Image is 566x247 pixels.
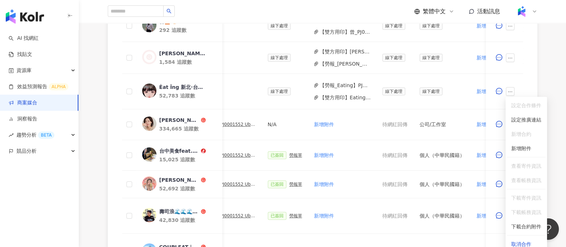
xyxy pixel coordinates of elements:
img: KOL Avatar [142,176,156,191]
span: 線下處理 [382,54,405,62]
span: message [496,181,502,187]
iframe: Help Scout Beacon - Open [537,218,559,240]
span: rise [9,133,14,138]
span: 新增備註 [476,89,497,94]
span: 線下處理 [268,54,291,62]
td: 個人（中華民國籍） [414,198,470,234]
div: 292 追蹤數 [159,27,217,34]
img: KOL Avatar [142,117,156,131]
span: 下載帳務資訊 [511,208,541,216]
button: 【雙方用印】Eating_PJ0001552 Uber Eats_costco_202506_kol口碑.pdf [320,94,371,101]
div: Êat Ïng 新北·台中·台中·高雄·宅配 美食 [159,84,206,91]
div: 勞報單 [289,182,302,187]
span: paper-clip [314,61,319,66]
span: 資源庫 [16,62,32,79]
button: 【勞報_Eating】PJ0001552 Uber Eats_costco_202506.pdf [320,81,371,89]
div: [PERSON_NAME]食物卡路里 [159,176,199,184]
div: 待網紅回傳 [382,180,408,188]
span: 繁體中文 [423,8,446,15]
span: message [496,54,502,61]
span: 活動訊息 [477,8,500,15]
button: 新增備註 [476,148,497,162]
div: PJ0001552 Uber Eats_costco_202506_活動確認單 [221,213,256,218]
span: 新增備註 [476,55,497,61]
a: 找貼文 [9,51,32,58]
span: 已簽回 [268,180,286,188]
span: 線下處理 [420,22,442,30]
span: message [496,22,502,29]
img: logo [6,9,44,24]
span: 設定合作條件 [511,101,541,109]
div: 台中美食feat.吃貨日日🦄 [159,147,199,155]
span: 線下處理 [420,54,442,62]
span: 趨勢分析 [16,127,54,143]
img: Kolr%20app%20icon%20%281%29.png [515,5,528,18]
span: 線下處理 [268,87,291,95]
span: paper-clip [314,49,319,54]
div: 42,830 追蹤數 [159,217,217,224]
span: 新增備註 [476,152,497,158]
span: 新增附件 [314,152,334,158]
span: 新增備註 [476,23,497,29]
img: KOL Avatar [142,18,156,32]
span: message [496,152,502,158]
span: 新增附件 [314,213,334,219]
div: PJ0001552 Uber Eats_costco_202506_活動確認單 [221,182,256,187]
span: 新增附件 [314,122,334,127]
span: 查看帳務資訊 [511,176,541,184]
span: 查看寄件資訊 [511,162,541,170]
div: 壽司浪🌊🌊🌊/foodie/美食/旅遊/探店 [159,208,199,215]
span: 設定推廣連結 [511,116,541,124]
button: 【勞報_[PERSON_NAME] [PERSON_NAME]】PJ0001552 Uber Eats_costco_202506_簽回.pdf [320,60,371,68]
span: 新增合約 [511,130,541,138]
td: 個人（中華民國籍） [414,171,470,198]
span: search [166,9,171,14]
div: PJ0001552 Uber Eats_costco_202506_活動確認單 [221,153,256,158]
img: KOL Avatar [142,147,156,162]
div: BETA [38,132,54,139]
button: 新增備註 [476,117,497,132]
img: KOL Avatar [142,208,156,222]
span: 已簽回 [268,151,286,159]
div: 勞報單 [289,153,302,158]
a: searchAI 找網紅 [9,35,39,42]
div: 52,692 追蹤數 [159,185,217,192]
button: 新增備註 [476,209,497,223]
a: 洞察報告 [9,115,37,123]
span: 新增附件 [314,181,334,187]
div: 15,025 追蹤數 [159,156,217,163]
span: 新增附件 [511,146,531,151]
td: 公司/工作室 [414,109,470,140]
button: ellipsis [506,53,514,62]
div: 334,665 追蹤數 [159,125,217,132]
div: 勞報單 [289,213,302,218]
button: 新增附件 [314,177,334,191]
img: KOL Avatar [142,84,156,98]
button: 新增附件 [314,209,334,223]
div: 待網紅回傳 [382,212,408,220]
div: N/A [268,120,302,128]
span: message [496,88,502,94]
span: 已簽回 [268,212,286,220]
button: 新增備註 [476,19,497,33]
button: 新增備註 [476,177,497,191]
span: 新增備註 [476,122,497,127]
span: 線下處理 [382,22,405,30]
span: ellipsis [508,89,513,94]
span: 新增備註 [476,213,497,219]
img: KOL Avatar [142,50,156,64]
span: message [496,212,502,219]
div: [PERSON_NAME] [PERSON_NAME] [159,50,206,57]
div: 1,584 追蹤數 [159,58,217,66]
span: paper-clip [314,29,319,34]
button: 【雙方用印】曾_PJ0001552 Uber Eats_costco_202506_kol口碑.pdf [320,28,371,36]
span: 線下處理 [268,22,291,30]
button: 新增備註 [476,51,497,65]
div: [PERSON_NAME] [159,117,199,124]
button: 新增附件 [314,148,334,162]
span: paper-clip [314,83,319,88]
a: 效益預測報告ALPHA [9,83,68,90]
button: ellipsis [506,22,514,30]
span: ellipsis [508,24,513,29]
button: ellipsis [506,87,514,96]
